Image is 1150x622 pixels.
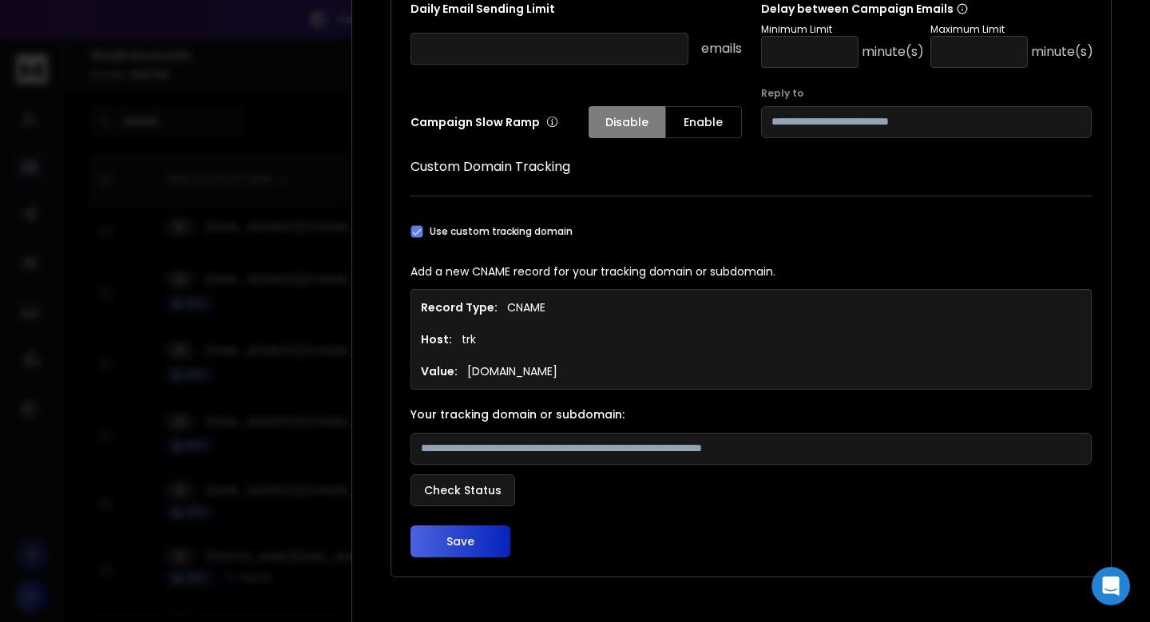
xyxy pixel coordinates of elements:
[410,1,742,23] p: Daily Email Sending Limit
[589,106,665,138] button: Disable
[761,23,924,36] p: Minimum Limit
[421,363,458,379] h1: Value:
[1092,567,1130,605] div: Open Intercom Messenger
[410,474,515,506] button: Check Status
[410,263,1092,279] p: Add a new CNAME record for your tracking domain or subdomain.
[410,114,558,130] p: Campaign Slow Ramp
[507,299,545,315] p: CNAME
[462,331,476,347] p: trk
[665,106,742,138] button: Enable
[430,225,573,238] label: Use custom tracking domain
[410,525,510,557] button: Save
[930,23,1093,36] p: Maximum Limit
[761,87,1092,100] label: Reply to
[410,409,1092,420] label: Your tracking domain or subdomain:
[421,299,498,315] h1: Record Type:
[1031,42,1093,61] p: minute(s)
[701,39,742,58] p: emails
[410,157,1092,176] h1: Custom Domain Tracking
[862,42,924,61] p: minute(s)
[761,1,1093,17] p: Delay between Campaign Emails
[467,363,557,379] p: [DOMAIN_NAME]
[421,331,452,347] h1: Host:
